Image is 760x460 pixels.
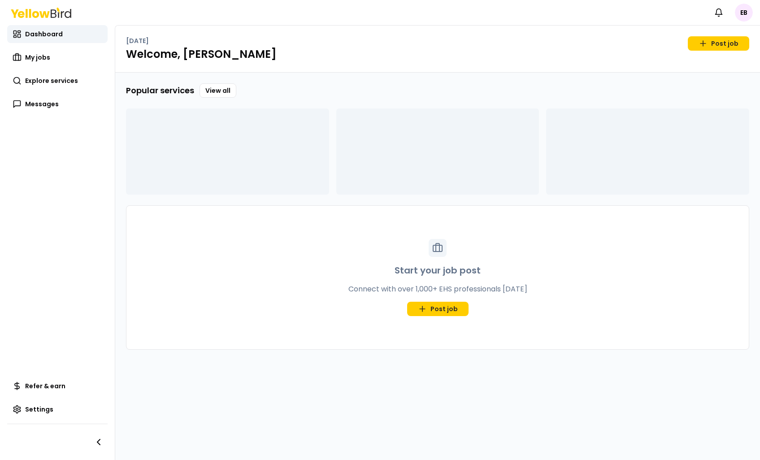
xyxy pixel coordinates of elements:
a: Messages [7,95,108,113]
h3: Popular services [126,84,194,97]
a: Dashboard [7,25,108,43]
p: [DATE] [126,36,149,45]
span: EB [735,4,753,22]
h1: Welcome, [PERSON_NAME] [126,47,749,61]
span: Settings [25,405,53,414]
a: Post job [688,36,749,51]
h3: Start your job post [395,264,481,277]
span: Explore services [25,76,78,85]
a: My jobs [7,48,108,66]
span: My jobs [25,53,50,62]
p: Connect with over 1,000+ EHS professionals [DATE] [348,284,527,295]
span: Dashboard [25,30,63,39]
a: Refer & earn [7,377,108,395]
span: Messages [25,100,59,108]
a: Post job [407,302,469,316]
a: View all [200,83,236,98]
a: Settings [7,400,108,418]
a: Explore services [7,72,108,90]
span: Refer & earn [25,382,65,391]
